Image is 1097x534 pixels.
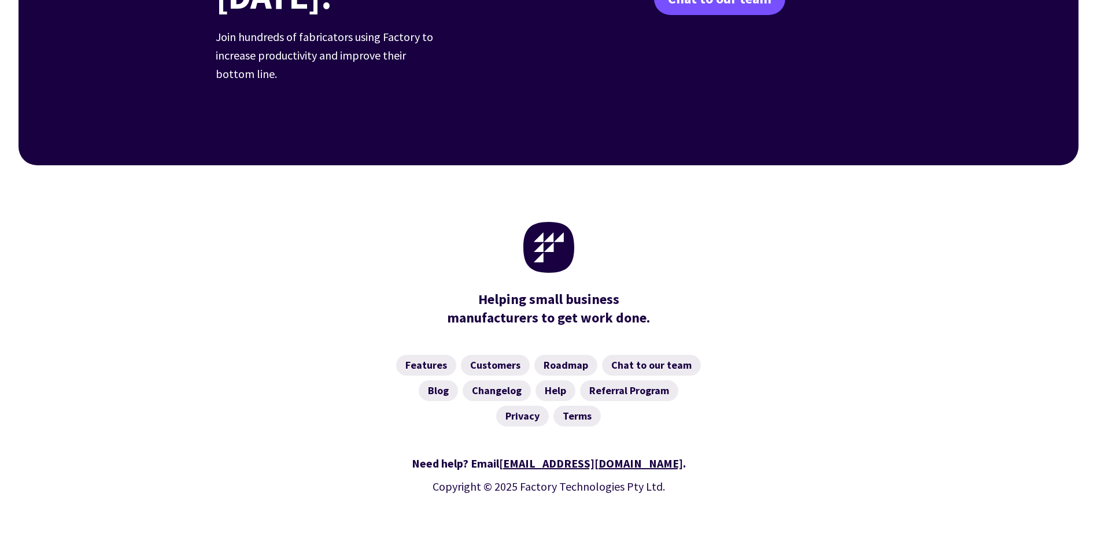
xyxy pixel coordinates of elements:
a: Customers [461,355,530,376]
iframe: Chat Widget [904,409,1097,534]
mark: Helping small business [478,290,619,309]
div: Need help? Email . [216,454,882,473]
p: Join hundreds of fabricators using Factory to increase productivity and improve their bottom line. [216,28,441,83]
a: Changelog [463,380,531,401]
a: Features [396,355,456,376]
div: manufacturers to get work done. [442,290,656,327]
a: Terms [553,406,601,427]
a: Privacy [496,406,549,427]
a: [EMAIL_ADDRESS][DOMAIN_NAME] [499,456,683,470]
a: Blog [419,380,458,401]
a: Help [535,380,575,401]
p: Copyright © 2025 Factory Technologies Pty Ltd. [216,477,882,496]
a: Referral Program [580,380,678,401]
nav: Footer Navigation [216,355,882,427]
a: Chat to our team [602,355,701,376]
a: Roadmap [534,355,597,376]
